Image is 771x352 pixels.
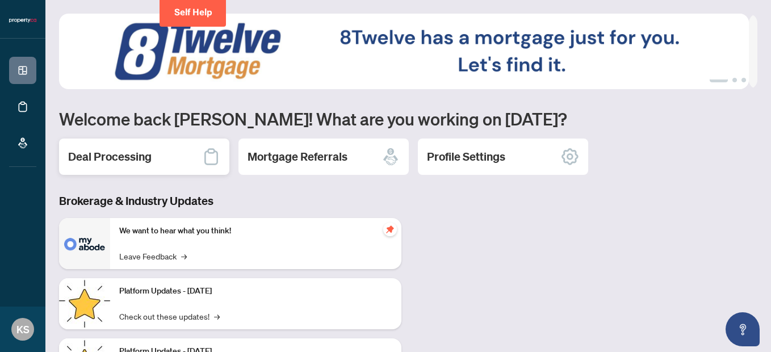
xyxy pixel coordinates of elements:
[741,78,746,82] button: 3
[59,108,757,129] h1: Welcome back [PERSON_NAME]! What are you working on [DATE]?
[174,7,212,18] span: Self Help
[59,14,749,89] img: Slide 0
[68,149,152,165] h2: Deal Processing
[383,223,397,236] span: pushpin
[248,149,347,165] h2: Mortgage Referrals
[726,312,760,346] button: Open asap
[59,193,401,209] h3: Brokerage & Industry Updates
[710,78,728,82] button: 1
[181,250,187,262] span: →
[59,278,110,329] img: Platform Updates - July 21, 2025
[119,285,392,297] p: Platform Updates - [DATE]
[427,149,505,165] h2: Profile Settings
[119,225,392,237] p: We want to hear what you think!
[119,310,220,322] a: Check out these updates!→
[732,78,737,82] button: 2
[9,17,36,24] img: logo
[59,218,110,269] img: We want to hear what you think!
[119,250,187,262] a: Leave Feedback→
[16,321,30,337] span: KS
[214,310,220,322] span: →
